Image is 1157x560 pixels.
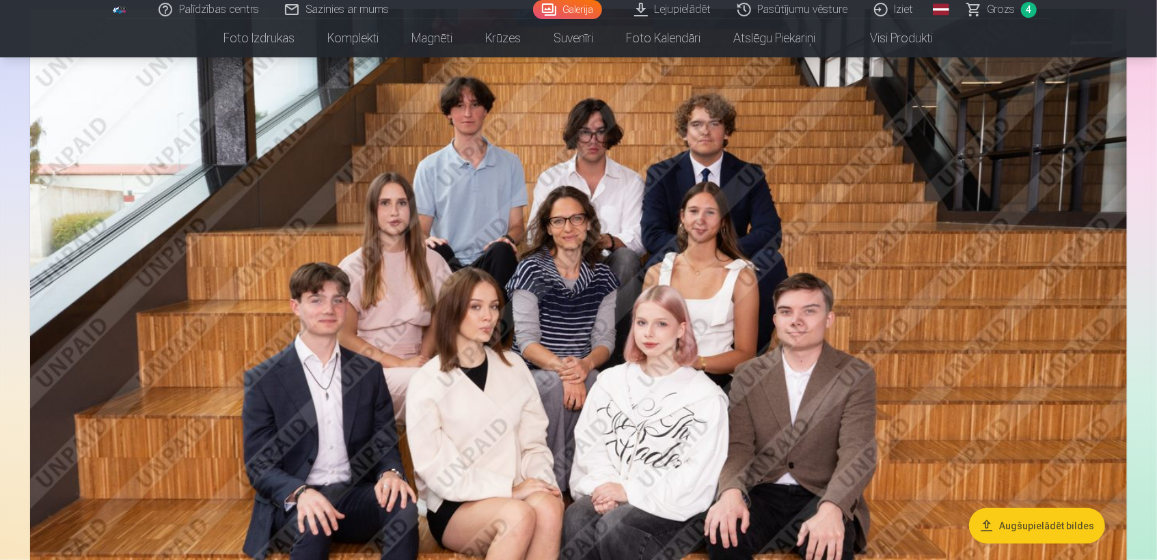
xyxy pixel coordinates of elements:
span: Grozs [988,1,1016,18]
button: Augšupielādēt bildes [969,508,1105,544]
a: Krūzes [469,19,538,57]
a: Komplekti [312,19,396,57]
a: Suvenīri [538,19,610,57]
img: /fa1 [113,5,128,14]
a: Atslēgu piekariņi [718,19,832,57]
a: Magnēti [396,19,469,57]
a: Foto kalendāri [610,19,718,57]
a: Visi produkti [832,19,950,57]
a: Foto izdrukas [208,19,312,57]
span: 4 [1021,2,1037,18]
